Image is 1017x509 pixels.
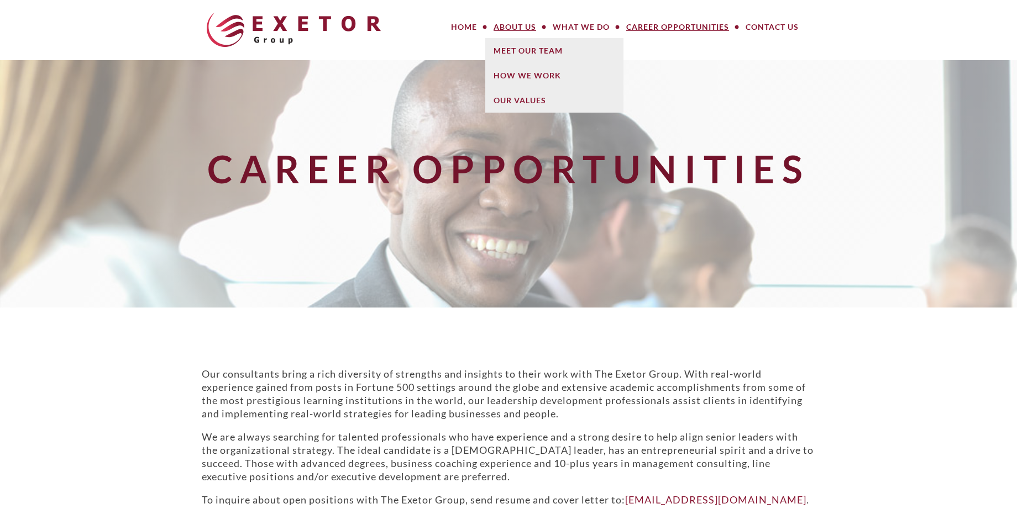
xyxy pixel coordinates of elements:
a: What We Do [544,16,618,38]
a: [EMAIL_ADDRESS][DOMAIN_NAME] [625,494,806,506]
img: The Exetor Group [207,13,381,47]
a: Our Values [485,88,623,113]
p: To inquire about open positions with The Exetor Group, send resume and cover letter to: . [202,493,815,506]
p: We are always searching for talented professionals who have experience and a strong desire to hel... [202,430,815,483]
a: Home [443,16,485,38]
a: How We Work [485,63,623,88]
p: Our consultants bring a rich diversity of strengths and insights to their work with The Exetor Gr... [202,367,815,420]
a: Meet Our Team [485,38,623,63]
h1: Career Opportunities [195,148,822,189]
a: Contact Us [737,16,807,38]
a: Career Opportunities [618,16,737,38]
a: About Us [485,16,544,38]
